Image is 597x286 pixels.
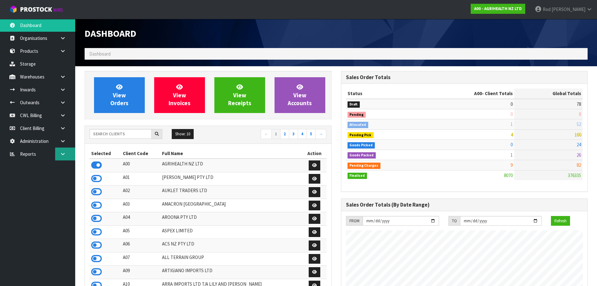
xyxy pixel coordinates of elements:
a: 1 [271,129,280,139]
td: AROONA PTY LTD [160,212,302,226]
span: 78 [577,101,581,107]
span: 376335 [568,172,581,178]
th: Selected [90,148,121,159]
span: Draft [348,101,360,108]
span: View Invoices [169,83,191,107]
span: 4 [511,132,513,138]
div: TO [448,216,460,226]
a: → [315,129,326,139]
td: A05 [121,225,161,239]
input: Search clients [90,129,152,139]
td: AMACRON [GEOGRAPHIC_DATA] [160,199,302,212]
td: ACS NZ PTY LTD [160,239,302,252]
span: 8070 [504,172,513,178]
td: A04 [121,212,161,226]
a: ← [261,129,272,139]
th: Global Totals [514,89,583,99]
td: A02 [121,186,161,199]
td: ALL TERRAIN GROUP [160,252,302,266]
img: cube-alt.png [9,5,17,13]
a: 4 [298,129,307,139]
span: 0 [511,101,513,107]
th: Status [346,89,424,99]
td: AUKLET TRADERS LTD [160,186,302,199]
span: 52 [577,121,581,127]
span: 8 [579,111,581,117]
h3: Sales Order Totals [346,74,583,80]
strong: A00 - AGRIHEALTH NZ LTD [474,6,522,11]
td: A06 [121,239,161,252]
td: A07 [121,252,161,266]
th: Action [303,148,327,159]
span: 26 [577,152,581,158]
span: Dashboard [85,27,136,39]
td: A00 [121,159,161,172]
a: ViewAccounts [275,77,325,113]
span: 1 [511,121,513,127]
td: A09 [121,266,161,279]
span: Rod [543,6,551,12]
span: Dashboard [89,51,111,57]
span: 0 [511,142,513,148]
span: Pending Charges [348,163,381,169]
a: 3 [289,129,298,139]
span: View Orders [110,83,128,107]
h3: Sales Order Totals (By Date Range) [346,202,583,208]
a: 5 [306,129,316,139]
span: Allocated [348,122,369,128]
a: ViewOrders [94,77,145,113]
span: Pending [348,112,366,118]
button: Refresh [551,216,570,226]
a: ViewReceipts [214,77,265,113]
td: ARTIGIANO IMPORTS LTD [160,266,302,279]
span: ProStock [20,5,52,13]
th: Full Name [160,148,302,159]
span: 0 [511,111,513,117]
span: 9 [511,162,513,168]
span: 82 [577,162,581,168]
div: FROM [346,216,363,226]
a: 2 [280,129,289,139]
a: ViewInvoices [154,77,205,113]
span: View Accounts [288,83,312,107]
span: 1 [511,152,513,158]
button: Show: 10 [172,129,194,139]
span: 24 [577,142,581,148]
span: Goods Picked [348,142,375,148]
small: WMS [53,7,63,13]
td: AGRIHEALTH NZ LTD [160,159,302,172]
nav: Page navigation [213,129,327,140]
span: [PERSON_NAME] [552,6,585,12]
span: 160 [574,132,581,138]
td: A03 [121,199,161,212]
span: Pending Pick [348,132,374,138]
span: Finalised [348,173,367,179]
a: A00 - AGRIHEALTH NZ LTD [471,4,525,14]
span: Goods Packed [348,152,376,159]
span: A00 [474,90,482,96]
td: ASPEX LIMITED [160,225,302,239]
td: [PERSON_NAME] PTY LTD [160,172,302,186]
td: A01 [121,172,161,186]
th: Client Code [121,148,161,159]
span: View Receipts [228,83,251,107]
th: - Client Totals [424,89,514,99]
